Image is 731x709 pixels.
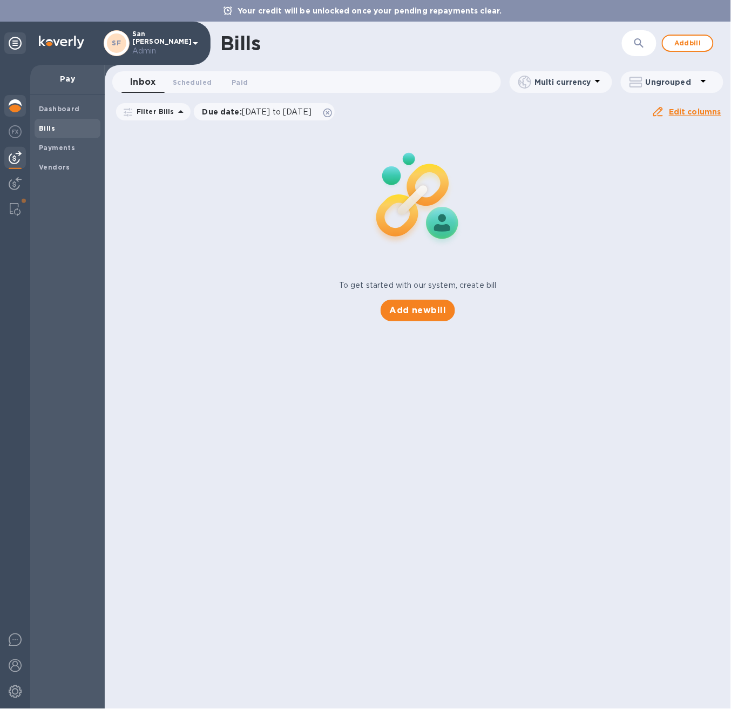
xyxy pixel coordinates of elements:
[669,107,721,116] u: Edit columns
[112,39,121,47] b: SF
[646,77,697,87] p: Ungrouped
[9,125,22,138] img: Foreign exchange
[232,77,248,88] span: Paid
[132,45,186,57] p: Admin
[672,37,704,50] span: Add bill
[39,73,96,84] p: Pay
[39,36,84,49] img: Logo
[194,103,335,120] div: Due date:[DATE] to [DATE]
[534,77,591,87] p: Multi currency
[662,35,714,52] button: Addbill
[389,304,446,317] span: Add new bill
[39,144,75,152] b: Payments
[381,300,455,321] button: Add newbill
[238,6,502,15] b: Your credit will be unlocked once your pending repayments clear.
[4,32,26,54] div: Unpin categories
[130,75,155,90] span: Inbox
[39,105,80,113] b: Dashboard
[202,106,317,117] p: Due date :
[132,107,174,116] p: Filter Bills
[39,163,70,171] b: Vendors
[173,77,212,88] span: Scheduled
[132,30,186,57] p: San [PERSON_NAME]
[242,107,312,116] span: [DATE] to [DATE]
[339,280,497,291] p: To get started with our system, create bill
[220,32,260,55] h1: Bills
[39,124,55,132] b: Bills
